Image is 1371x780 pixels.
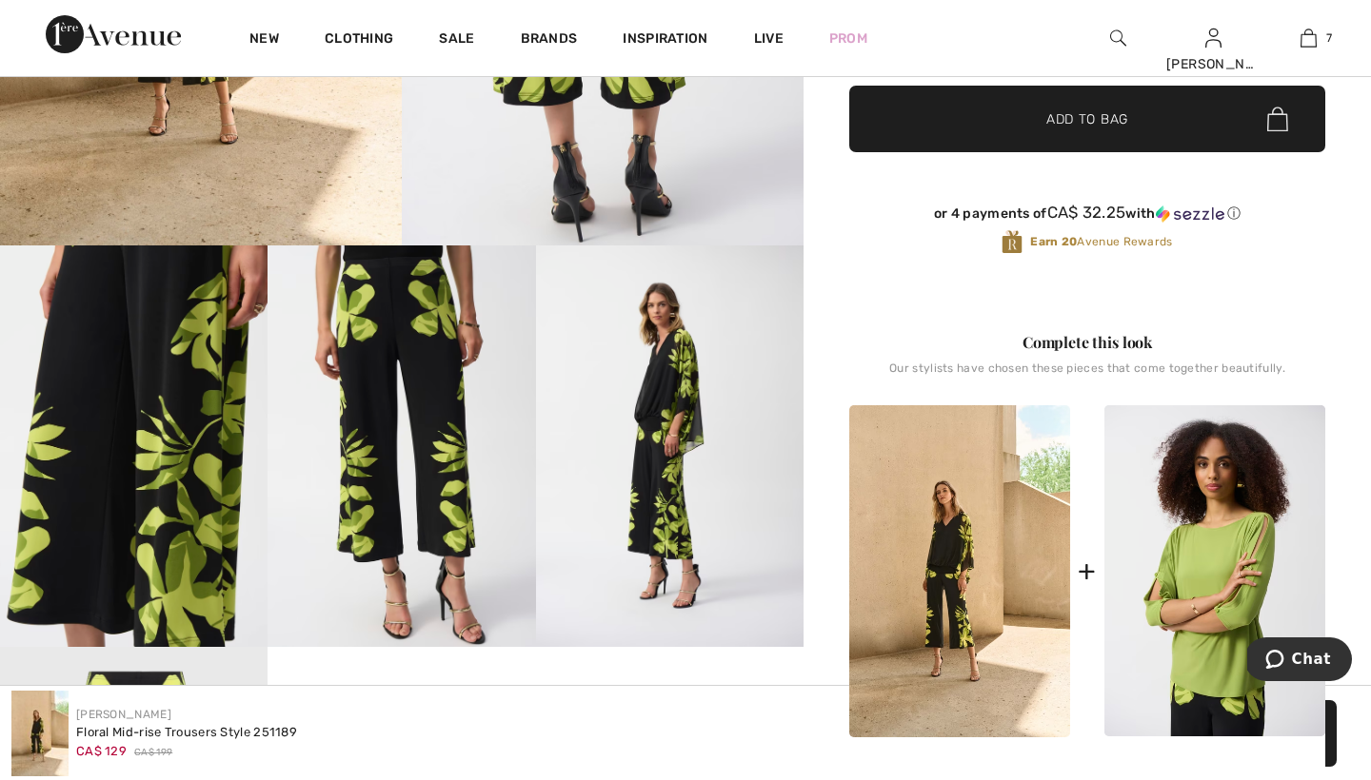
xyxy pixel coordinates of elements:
[849,86,1325,152] button: Add to Bag
[11,691,69,776] img: Floral Mid-Rise Trousers Style 251189
[1030,233,1172,250] span: Avenue Rewards
[1078,550,1096,593] div: +
[754,29,784,49] a: Live
[134,746,172,760] span: CA$ 199
[849,204,1325,223] div: or 4 payments of with
[439,30,474,50] a: Sale
[1030,235,1077,248] strong: Earn 20
[1166,54,1260,74] div: [PERSON_NAME]
[1046,109,1128,129] span: Add to Bag
[268,245,535,647] img: Floral Mid-Rise Trousers Style 251189. 4
[849,361,1325,390] div: Our stylists have chosen these pieces that come together beautifully.
[829,29,867,49] a: Prom
[1110,27,1126,49] img: search the website
[1267,107,1288,131] img: Bag.svg
[1104,405,1325,736] img: Relaxed Fit Crew Neck Pullover Style 251063
[1205,27,1222,49] img: My Info
[849,331,1325,354] div: Complete this look
[76,708,171,721] a: [PERSON_NAME]
[623,30,707,50] span: Inspiration
[521,30,578,50] a: Brands
[1205,29,1222,47] a: Sign In
[249,30,279,50] a: New
[76,723,297,742] div: Floral Mid-rise Trousers Style 251189
[1262,27,1355,49] a: 7
[1247,637,1352,685] iframe: Opens a widget where you can chat to one of our agents
[1326,29,1332,47] span: 7
[1301,27,1317,49] img: My Bag
[1047,203,1126,222] span: CA$ 32.25
[325,30,393,50] a: Clothing
[1156,205,1224,223] img: Sezzle
[76,744,127,758] span: CA$ 129
[536,245,804,647] img: Floral Mid-Rise Trousers Style 251189. 5
[1002,229,1023,255] img: Avenue Rewards
[849,405,1070,737] img: Floral Mid-Rise Trousers Style 251189
[46,15,181,53] img: 1ère Avenue
[849,204,1325,229] div: or 4 payments ofCA$ 32.25withSezzle Click to learn more about Sezzle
